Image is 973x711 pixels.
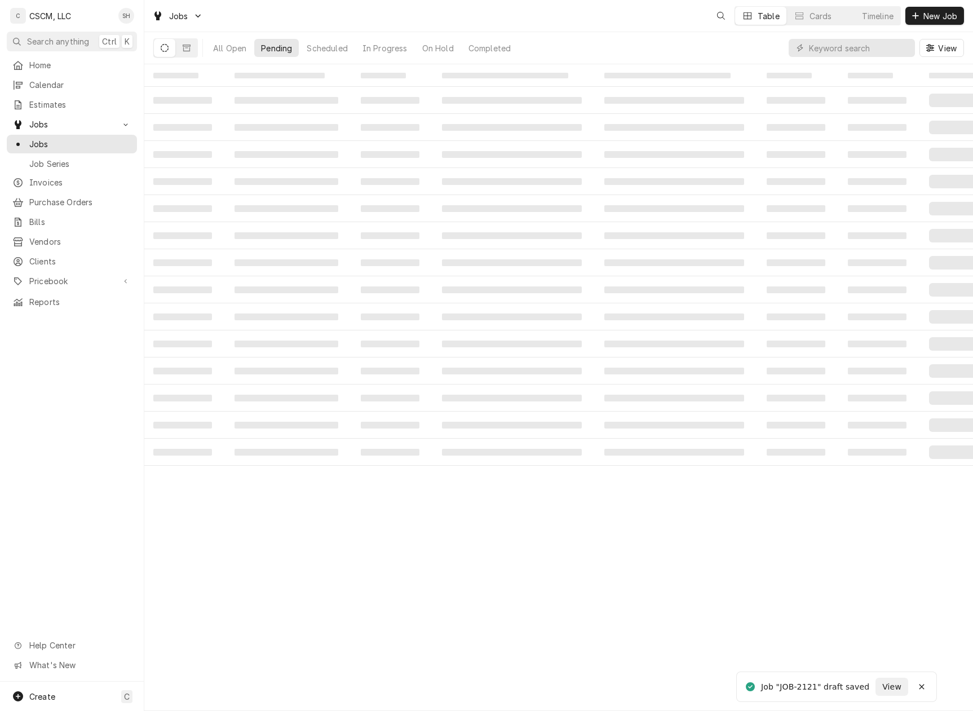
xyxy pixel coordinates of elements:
[361,422,419,429] span: ‌
[148,7,207,25] a: Go to Jobs
[442,286,582,293] span: ‌
[767,232,825,239] span: ‌
[604,178,744,185] span: ‌
[767,286,825,293] span: ‌
[361,205,419,212] span: ‌
[767,151,825,158] span: ‌
[235,286,338,293] span: ‌
[848,449,906,456] span: ‌
[442,73,568,78] span: ‌
[153,286,212,293] span: ‌
[848,395,906,401] span: ‌
[235,259,338,266] span: ‌
[442,97,582,104] span: ‌
[362,42,408,54] div: In Progress
[7,213,137,231] a: Bills
[7,154,137,173] a: Job Series
[767,368,825,374] span: ‌
[767,124,825,131] span: ‌
[604,232,744,239] span: ‌
[767,178,825,185] span: ‌
[169,10,188,22] span: Jobs
[144,64,973,711] table: Pending Jobs List Loading
[361,368,419,374] span: ‌
[442,178,582,185] span: ‌
[235,124,338,131] span: ‌
[810,10,832,22] div: Cards
[153,124,212,131] span: ‌
[29,236,131,248] span: Vendors
[7,173,137,192] a: Invoices
[604,395,744,401] span: ‌
[7,232,137,251] a: Vendors
[118,8,134,24] div: SH
[7,193,137,211] a: Purchase Orders
[7,32,137,51] button: Search anythingCtrlK
[361,151,419,158] span: ‌
[767,97,825,104] span: ‌
[153,422,212,429] span: ‌
[7,636,137,655] a: Go to Help Center
[7,272,137,290] a: Go to Pricebook
[235,341,338,347] span: ‌
[307,42,347,54] div: Scheduled
[29,59,131,71] span: Home
[29,99,131,111] span: Estimates
[153,151,212,158] span: ‌
[7,656,137,674] a: Go to What's New
[29,118,114,130] span: Jobs
[235,449,338,456] span: ‌
[848,178,906,185] span: ‌
[848,286,906,293] span: ‌
[7,135,137,153] a: Jobs
[604,97,744,104] span: ‌
[153,73,198,78] span: ‌
[848,151,906,158] span: ‌
[361,232,419,239] span: ‌
[442,313,582,320] span: ‌
[153,232,212,239] span: ‌
[261,42,292,54] div: Pending
[848,259,906,266] span: ‌
[29,255,131,267] span: Clients
[712,7,730,25] button: Open search
[118,8,134,24] div: Serra Heyen's Avatar
[468,42,511,54] div: Completed
[848,341,906,347] span: ‌
[936,42,959,54] span: View
[7,95,137,114] a: Estimates
[235,178,338,185] span: ‌
[29,10,71,22] div: CSCM, LLC
[880,681,904,693] span: View
[875,678,908,696] button: View
[604,73,731,78] span: ‌
[29,692,55,701] span: Create
[848,313,906,320] span: ‌
[848,205,906,212] span: ‌
[604,368,744,374] span: ‌
[153,449,212,456] span: ‌
[361,286,419,293] span: ‌
[862,10,894,22] div: Timeline
[29,659,130,671] span: What's New
[767,449,825,456] span: ‌
[767,259,825,266] span: ‌
[604,341,744,347] span: ‌
[848,124,906,131] span: ‌
[921,10,959,22] span: New Job
[29,275,114,287] span: Pricebook
[604,286,744,293] span: ‌
[442,259,582,266] span: ‌
[442,205,582,212] span: ‌
[767,73,812,78] span: ‌
[442,124,582,131] span: ‌
[235,73,325,78] span: ‌
[604,124,744,131] span: ‌
[604,422,744,429] span: ‌
[29,216,131,228] span: Bills
[848,73,893,78] span: ‌
[235,395,338,401] span: ‌
[29,296,131,308] span: Reports
[361,178,419,185] span: ‌
[153,97,212,104] span: ‌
